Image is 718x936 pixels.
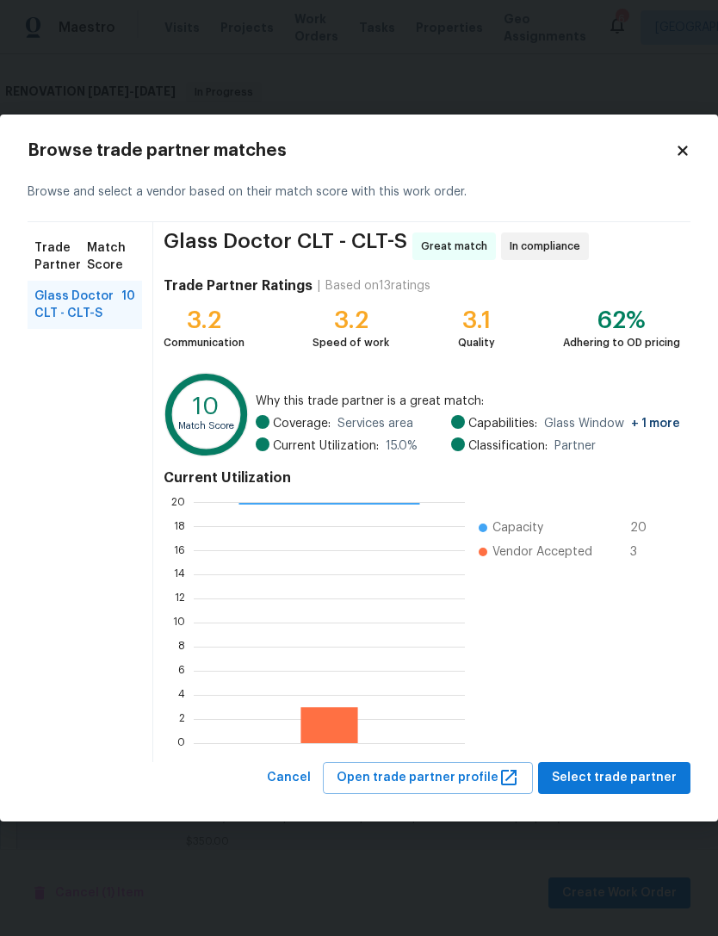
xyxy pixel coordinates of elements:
span: Current Utilization: [273,437,379,455]
span: Capacity [492,519,543,536]
span: Trade Partner [34,239,87,274]
h4: Current Utilization [164,469,680,487]
span: Why this trade partner is a great match: [256,393,680,410]
div: Based on 13 ratings [325,277,430,294]
div: 62% [563,312,680,329]
span: Match Score [87,239,135,274]
div: | [313,277,325,294]
span: Services area [337,415,413,432]
span: Great match [421,238,494,255]
span: Classification: [468,437,548,455]
button: Open trade partner profile [323,762,533,794]
button: Select trade partner [538,762,690,794]
span: 15.0 % [386,437,418,455]
span: Cancel [267,767,311,789]
div: Speed of work [313,334,389,351]
span: 3 [630,543,658,561]
div: 3.1 [458,312,495,329]
button: Cancel [260,762,318,794]
text: 4 [178,690,185,700]
span: Coverage: [273,415,331,432]
text: 20 [171,497,185,507]
span: Open trade partner profile [337,767,519,789]
text: 10 [193,396,219,419]
h2: Browse trade partner matches [28,142,675,159]
text: Match Score [178,421,234,431]
div: Quality [458,334,495,351]
text: 18 [174,521,185,531]
text: 6 [178,666,185,676]
div: 3.2 [164,312,244,329]
h4: Trade Partner Ratings [164,277,313,294]
text: 0 [177,738,185,748]
text: 10 [173,617,185,628]
span: Partner [554,437,596,455]
span: 10 [121,288,135,322]
text: 8 [178,642,185,652]
text: 12 [175,593,185,604]
span: Select trade partner [552,767,677,789]
div: Adhering to OD pricing [563,334,680,351]
span: Glass Window [544,415,680,432]
span: In compliance [510,238,587,255]
span: Glass Doctor CLT - CLT-S [34,288,121,322]
div: 3.2 [313,312,389,329]
text: 16 [174,545,185,555]
div: Communication [164,334,244,351]
span: Vendor Accepted [492,543,592,561]
span: 20 [630,519,658,536]
div: Browse and select a vendor based on their match score with this work order. [28,163,690,222]
span: + 1 more [631,418,680,430]
span: Capabilities: [468,415,537,432]
span: Glass Doctor CLT - CLT-S [164,232,407,260]
text: 2 [179,714,185,724]
text: 14 [174,569,185,580]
